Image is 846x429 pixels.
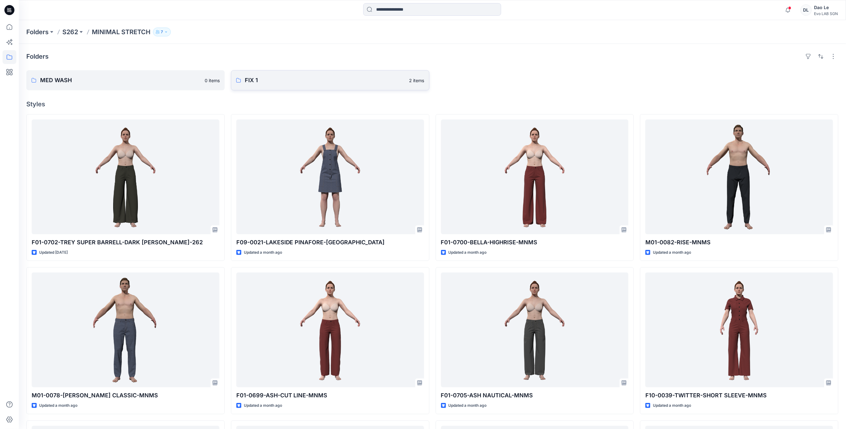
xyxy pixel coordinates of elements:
a: M01-0078-VEGA CLASSIC-MNMS [32,273,219,387]
p: 2 items [409,77,424,84]
p: F10-0039-TWITTER-SHORT SLEEVE-MNMS [645,391,833,400]
p: 7 [161,29,163,35]
a: MED WASH0 items [26,70,225,90]
div: Dao Le [814,4,838,11]
p: Updated a month ago [449,249,487,256]
p: F01-0705-ASH NAUTICAL-MNMS [441,391,629,400]
h4: Styles [26,100,838,108]
p: Updated a month ago [449,402,487,409]
p: Updated a month ago [653,249,691,256]
p: Updated [DATE] [39,249,68,256]
p: Updated a month ago [244,249,282,256]
a: FIX 12 items [231,70,429,90]
a: F01-0705-ASH NAUTICAL-MNMS [441,273,629,387]
a: F01-0699-ASH-CUT LINE-MNMS [236,273,424,387]
div: DL [801,4,812,16]
a: S262 [62,28,78,36]
p: F01-0700-BELLA-HIGHRISE-MNMS [441,238,629,247]
a: F01-0702-TREY SUPER BARRELL-DARK LODEN-262 [32,119,219,234]
a: F10-0039-TWITTER-SHORT SLEEVE-MNMS [645,273,833,387]
a: F09-0021-LAKESIDE PINAFORE-MNMS [236,119,424,234]
p: 0 items [205,77,220,84]
a: M01-0082-RISE-MNMS [645,119,833,234]
p: F01-0699-ASH-CUT LINE-MNMS [236,391,424,400]
a: F01-0700-BELLA-HIGHRISE-MNMS [441,119,629,234]
p: F01-0702-TREY SUPER BARRELL-DARK [PERSON_NAME]-262 [32,238,219,247]
p: FIX 1 [245,76,406,85]
p: F09-0021-LAKESIDE PINAFORE-[GEOGRAPHIC_DATA] [236,238,424,247]
p: MINIMAL STRETCH [92,28,150,36]
p: Updated a month ago [653,402,691,409]
div: Evo LAB SGN [814,11,838,16]
p: M01-0082-RISE-MNMS [645,238,833,247]
p: M01-0078-[PERSON_NAME] CLASSIC-MNMS [32,391,219,400]
p: Updated a month ago [39,402,77,409]
p: Updated a month ago [244,402,282,409]
h4: Folders [26,53,49,60]
button: 7 [153,28,171,36]
p: MED WASH [40,76,201,85]
a: Folders [26,28,49,36]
